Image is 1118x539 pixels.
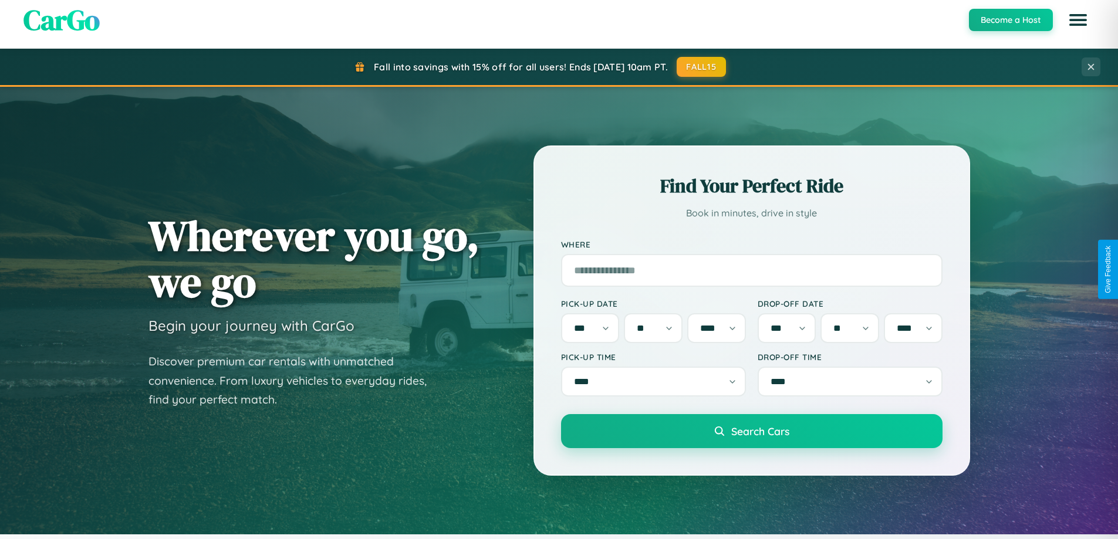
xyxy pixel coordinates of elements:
label: Where [561,239,943,249]
p: Discover premium car rentals with unmatched convenience. From luxury vehicles to everyday rides, ... [148,352,442,409]
button: Search Cars [561,414,943,448]
label: Drop-off Time [758,352,943,362]
span: Search Cars [731,425,789,438]
h1: Wherever you go, we go [148,212,479,305]
button: Become a Host [969,9,1053,31]
label: Pick-up Date [561,299,746,309]
span: CarGo [23,1,100,39]
div: Give Feedback [1104,246,1112,293]
p: Book in minutes, drive in style [561,205,943,222]
label: Drop-off Date [758,299,943,309]
button: Open menu [1062,4,1095,36]
h3: Begin your journey with CarGo [148,317,354,334]
label: Pick-up Time [561,352,746,362]
span: Fall into savings with 15% off for all users! Ends [DATE] 10am PT. [374,61,668,73]
h2: Find Your Perfect Ride [561,173,943,199]
button: FALL15 [677,57,726,77]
